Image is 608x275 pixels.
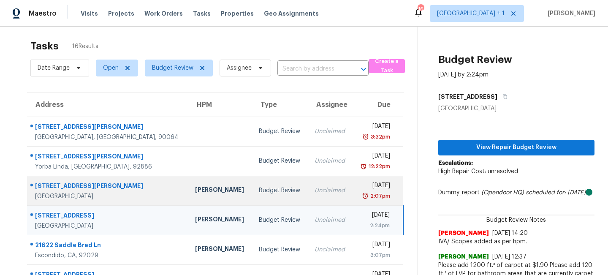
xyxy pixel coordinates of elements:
div: [DATE] by 2:24pm [438,71,489,79]
div: [STREET_ADDRESS][PERSON_NAME] [35,182,182,192]
div: Budget Review [259,245,301,254]
i: scheduled for: [DATE] [526,190,586,196]
th: Type [252,93,308,117]
button: Create a Task [369,59,405,73]
span: High Repair Cost: unresolved [438,169,518,174]
span: Create a Task [373,57,401,76]
span: Projects [108,9,134,18]
div: [GEOGRAPHIC_DATA] [35,222,182,230]
span: Open [103,64,119,72]
h2: Budget Review [438,55,512,64]
div: Escondido, CA, 92029 [35,251,182,260]
div: Unclaimed [315,186,346,195]
div: Budget Review [259,186,301,195]
div: [GEOGRAPHIC_DATA] [35,192,182,201]
div: Unclaimed [315,245,346,254]
div: [STREET_ADDRESS][PERSON_NAME] [35,152,182,163]
span: Assignee [227,64,252,72]
span: Work Orders [144,9,183,18]
div: Yorba Linda, [GEOGRAPHIC_DATA], 92886 [35,163,182,171]
button: Copy Address [497,89,509,104]
div: 21622 Saddle Bred Ln [35,241,182,251]
span: Maestro [29,9,57,18]
img: Overdue Alarm Icon [360,162,367,171]
div: [DATE] [359,240,390,251]
div: Unclaimed [315,157,346,165]
span: Properties [221,9,254,18]
span: 16 Results [72,42,98,51]
img: Overdue Alarm Icon [362,133,369,141]
div: [GEOGRAPHIC_DATA], [GEOGRAPHIC_DATA], 90064 [35,133,182,142]
span: Tasks [193,11,211,16]
h5: [STREET_ADDRESS] [438,93,497,101]
span: [DATE] 12:37 [492,254,527,260]
span: Budget Review [152,64,193,72]
button: View Repair Budget Review [438,140,594,155]
span: View Repair Budget Review [445,142,588,153]
img: Overdue Alarm Icon [362,192,369,200]
span: IVA/ Scopes added as per hpm. [438,237,594,246]
div: 2:24pm [359,221,390,230]
th: Assignee [308,93,353,117]
div: [DATE] [359,181,390,192]
span: Visits [81,9,98,18]
th: Due [353,93,403,117]
b: Escalations: [438,160,473,166]
div: Budget Review [259,157,301,165]
div: [STREET_ADDRESS] [35,211,182,222]
div: 3:07pm [359,251,390,259]
h2: Tasks [30,42,59,50]
div: [PERSON_NAME] [195,185,245,196]
div: Unclaimed [315,216,346,224]
th: HPM [188,93,252,117]
span: Date Range [38,64,70,72]
div: [PERSON_NAME] [195,215,245,226]
div: 12:22pm [367,162,390,171]
div: Budget Review [259,216,301,224]
div: [GEOGRAPHIC_DATA] [438,104,594,113]
button: Open [358,63,369,75]
div: Unclaimed [315,127,346,136]
span: [DATE] 14:20 [492,230,528,236]
span: [PERSON_NAME] [544,9,595,18]
div: [DATE] [359,152,390,162]
i: (Opendoor HQ) [481,190,524,196]
div: 16 [418,5,423,14]
div: [DATE] [359,122,390,133]
input: Search by address [277,63,345,76]
span: [PERSON_NAME] [438,229,489,237]
div: 2:07pm [369,192,390,200]
span: [PERSON_NAME] [438,253,489,261]
th: Address [27,93,188,117]
div: 3:32pm [369,133,390,141]
div: Budget Review [259,127,301,136]
div: [STREET_ADDRESS][PERSON_NAME] [35,123,182,133]
span: Budget Review Notes [481,216,551,224]
div: Dummy_report [438,188,594,197]
span: [GEOGRAPHIC_DATA] + 1 [437,9,505,18]
div: [PERSON_NAME] [195,245,245,255]
span: Geo Assignments [264,9,319,18]
div: [DATE] [359,211,390,221]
